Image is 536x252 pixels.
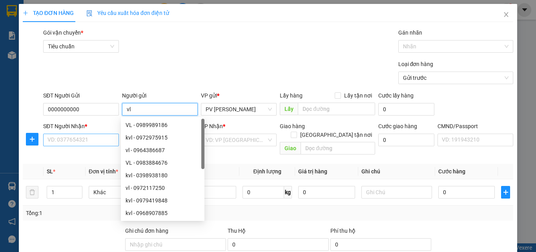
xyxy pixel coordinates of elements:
input: 0 [298,186,355,199]
input: Dọc đường [301,142,375,155]
div: Người gửi [122,91,198,100]
label: Loại đơn hàng [398,61,434,67]
div: CMND/Passport [438,122,513,131]
div: kvl - 0979419848 [126,196,200,205]
button: delete [26,186,38,199]
span: Lấy tận nơi [341,91,375,100]
span: Cước hàng [438,168,465,175]
span: Yêu cầu xuất hóa đơn điện tử [86,10,169,16]
span: Thu Hộ [228,228,246,234]
div: VL - 0983884676 [126,158,200,167]
div: Phí thu hộ [330,226,431,238]
span: plus [501,189,510,195]
span: Đơn vị tính [89,168,118,175]
div: VL - 0989989186 [121,119,204,131]
span: kg [284,186,292,199]
th: Ghi chú [358,164,435,179]
div: VP gửi [201,91,277,100]
span: Khác [93,186,155,198]
span: TẠO ĐƠN HÀNG [23,10,74,16]
span: Định lượng [253,168,281,175]
span: plus [23,10,28,16]
div: kvl - 0972975915 [121,131,204,144]
span: PV Đức Xuyên [206,103,272,115]
div: SĐT Người Nhận [43,122,119,131]
span: [GEOGRAPHIC_DATA] tận nơi [297,131,375,139]
button: plus [26,133,38,145]
span: Giá trị hàng [298,168,327,175]
span: Gửi trước [403,72,509,84]
div: kvl - 0968907885 [126,209,200,217]
div: kvl - 0398938180 [121,169,204,182]
span: Lấy [280,103,298,115]
img: icon [86,10,93,17]
span: Giao hàng [280,123,305,129]
label: Cước lấy hàng [378,92,414,99]
input: Ghi chú đơn hàng [125,238,226,251]
span: Giao [280,142,301,155]
div: kvl - 0972975915 [126,133,200,142]
span: SL [47,168,53,175]
div: kvl - 0979419848 [121,194,204,207]
span: VP Nhận [201,123,223,129]
div: kvl - 0398938180 [126,171,200,180]
div: vl - 0972117250 [126,184,200,192]
span: plus [26,136,38,142]
div: Tổng: 1 [26,209,208,217]
input: Cước lấy hàng [378,103,434,116]
div: vl - 0964386687 [126,146,200,155]
div: vl - 0972117250 [121,182,204,194]
div: vl - 0964386687 [121,144,204,156]
div: SĐT Người Gửi [43,91,119,100]
label: Gán nhãn [398,29,422,36]
label: Ghi chú đơn hàng [125,228,168,234]
div: VL - 0983884676 [121,156,204,169]
label: Cước giao hàng [378,123,417,129]
span: Tiêu chuẩn [48,40,114,52]
span: Lấy hàng [280,92,303,99]
button: Close [495,4,517,26]
div: VL - 0989989186 [126,121,200,129]
span: Gói vận chuyển [43,29,83,36]
input: Ghi Chú [361,186,432,199]
div: kvl - 0968907885 [121,207,204,219]
button: plus [501,186,510,199]
span: close [503,11,509,18]
input: Dọc đường [298,103,375,115]
input: Cước giao hàng [378,134,434,146]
